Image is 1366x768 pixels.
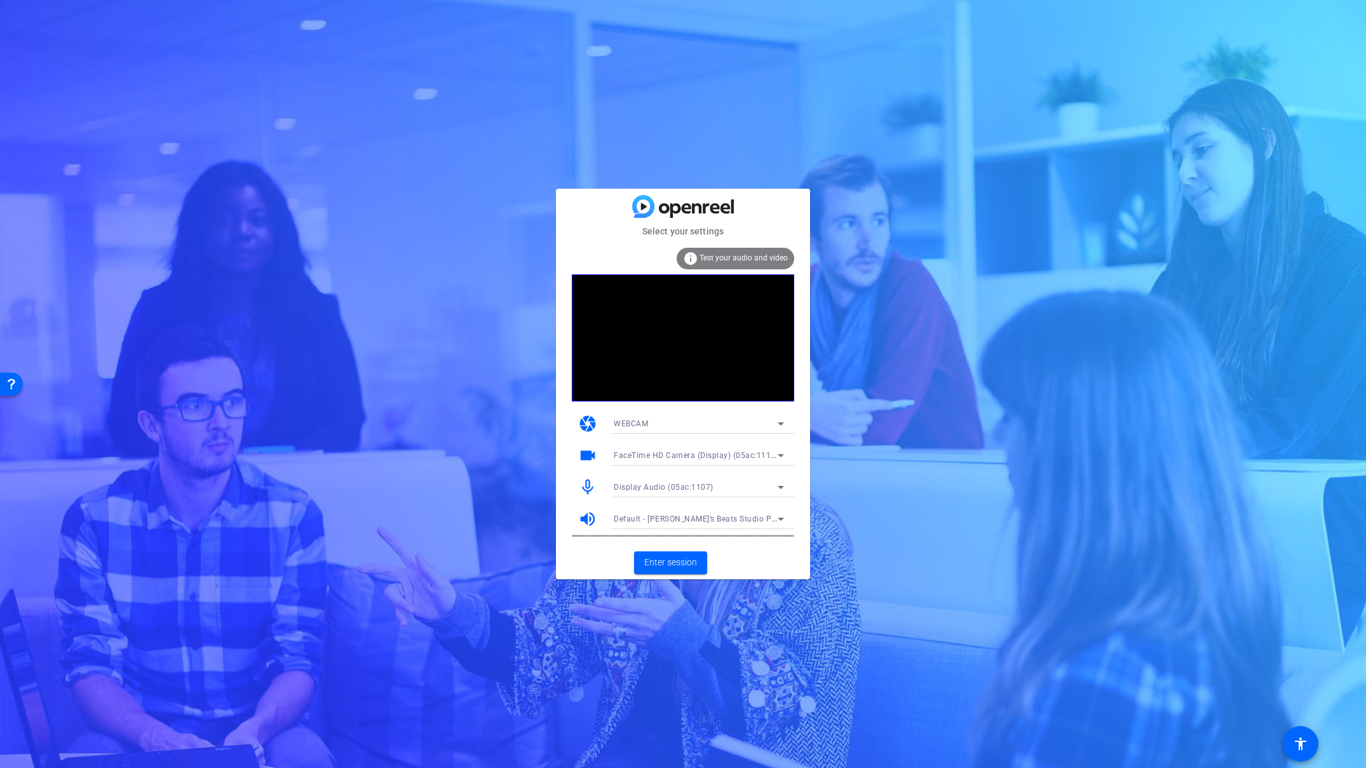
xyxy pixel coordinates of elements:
[700,253,788,262] span: Test your audio and video
[578,478,597,497] mat-icon: mic_none
[614,419,648,428] span: WEBCAM
[634,551,707,574] button: Enter session
[632,195,734,217] img: blue-gradient.svg
[683,251,698,266] mat-icon: info
[644,556,697,569] span: Enter session
[578,509,597,529] mat-icon: volume_up
[578,446,597,465] mat-icon: videocam
[556,224,810,238] mat-card-subtitle: Select your settings
[614,483,713,492] span: Display Audio (05ac:1107)
[614,513,823,523] span: Default - [PERSON_NAME]’s Beats Studio Pro (Bluetooth)
[1293,736,1308,751] mat-icon: accessibility
[614,450,778,460] span: FaceTime HD Camera (Display) (05ac:1112)
[578,414,597,433] mat-icon: camera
